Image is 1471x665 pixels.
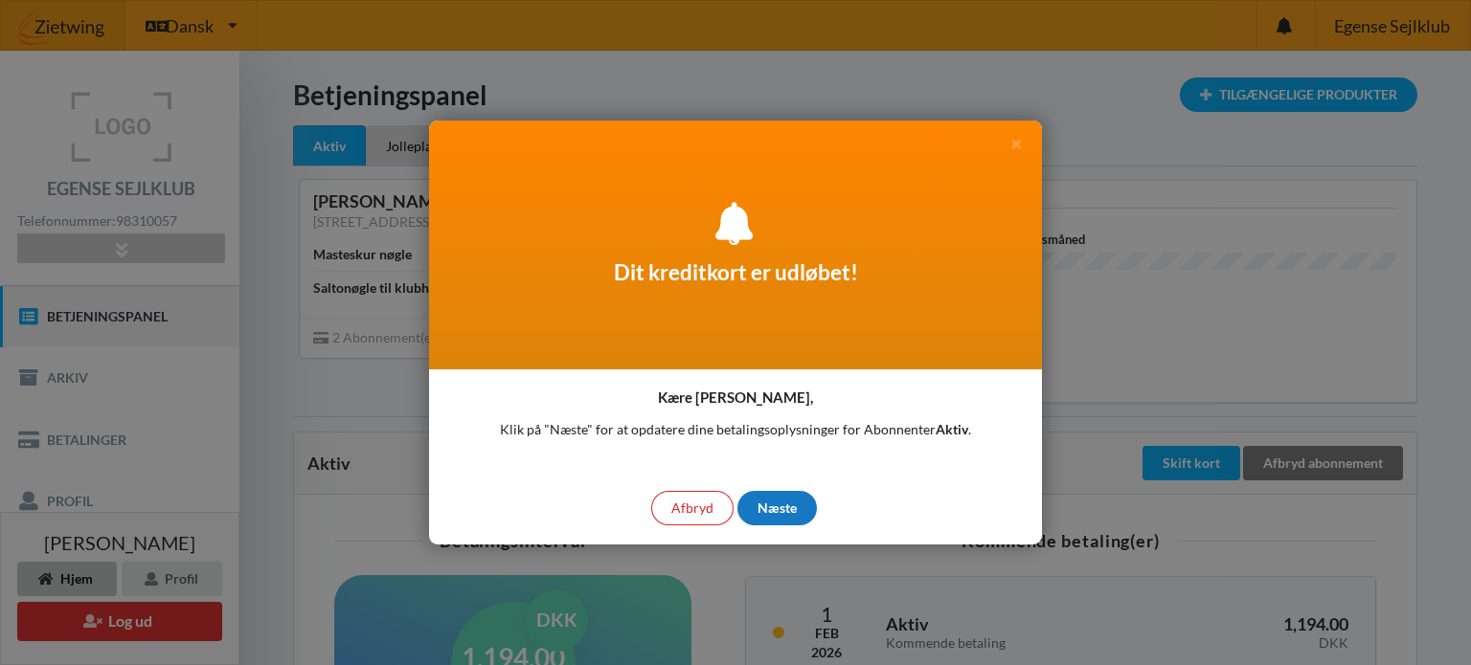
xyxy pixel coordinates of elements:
div: Afbryd [651,491,734,525]
b: Aktiv [936,421,968,437]
div: Dit kreditkort er udløbet! [429,121,1042,369]
h4: Kære [PERSON_NAME], [658,388,813,407]
div: Næste [737,491,817,525]
p: Klik på "Næste" for at opdatere dine betalingsoplysninger for Abonnenter . [500,420,971,439]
